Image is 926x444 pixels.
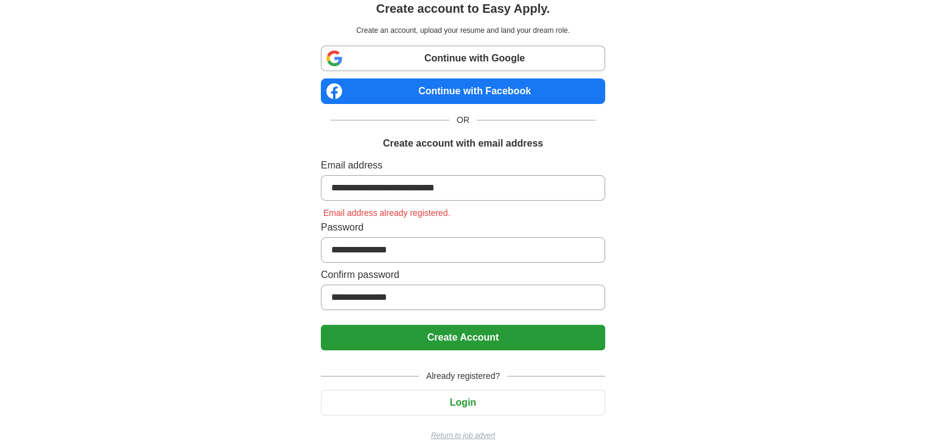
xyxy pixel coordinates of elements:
[321,46,605,71] a: Continue with Google
[321,268,605,282] label: Confirm password
[321,220,605,235] label: Password
[321,158,605,173] label: Email address
[449,114,477,127] span: OR
[323,25,603,36] p: Create an account, upload your resume and land your dream role.
[321,397,605,408] a: Login
[321,430,605,441] a: Return to job advert
[321,390,605,415] button: Login
[321,325,605,350] button: Create Account
[321,78,605,104] a: Continue with Facebook
[321,208,453,218] span: Email address already registered.
[419,370,507,383] span: Already registered?
[383,136,543,151] h1: Create account with email address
